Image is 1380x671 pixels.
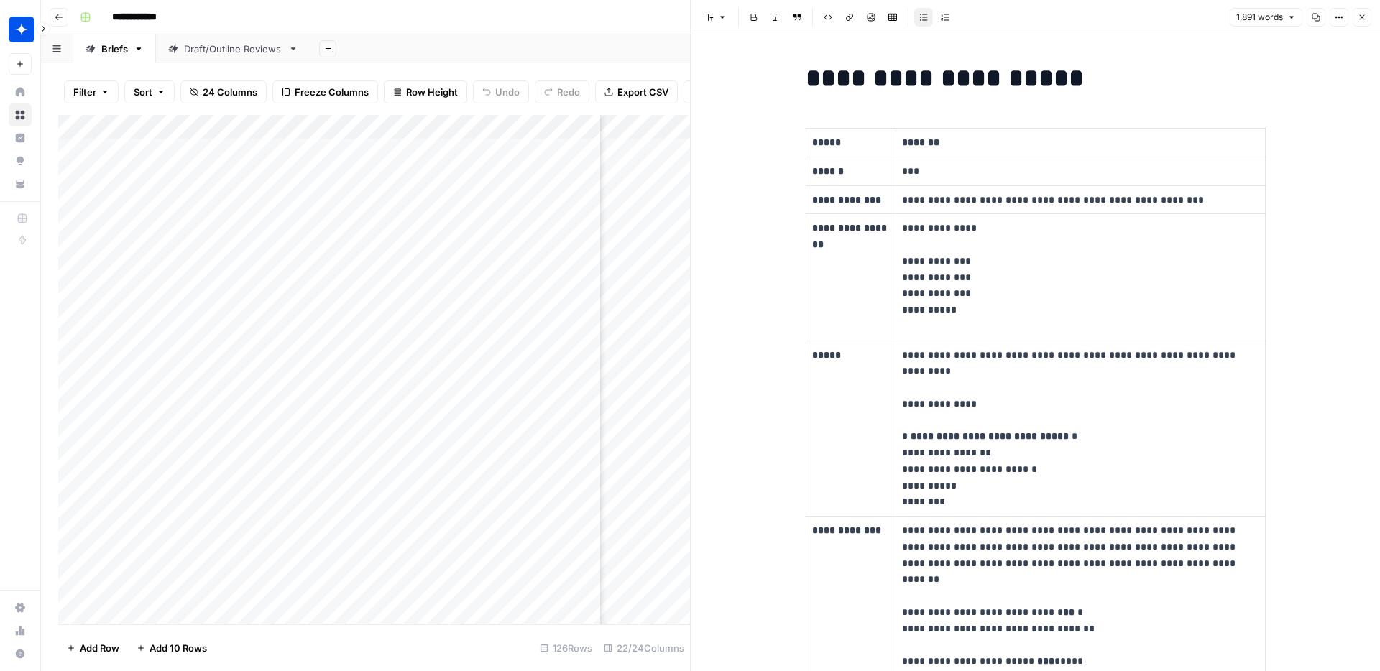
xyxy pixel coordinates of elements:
span: Undo [495,85,520,99]
span: Export CSV [617,85,668,99]
button: Undo [473,80,529,103]
div: 126 Rows [534,637,598,660]
span: 1,891 words [1236,11,1283,24]
button: Export CSV [595,80,678,103]
button: Sort [124,80,175,103]
a: Home [9,80,32,103]
a: Settings [9,596,32,619]
div: Draft/Outline Reviews [184,42,282,56]
span: Freeze Columns [295,85,369,99]
button: Add 10 Rows [128,637,216,660]
span: Add Row [80,641,119,655]
span: Row Height [406,85,458,99]
a: Browse [9,103,32,126]
div: 22/24 Columns [598,637,690,660]
button: Help + Support [9,642,32,665]
a: Briefs [73,34,156,63]
button: Filter [64,80,119,103]
button: Workspace: Wiz [9,11,32,47]
button: Row Height [384,80,467,103]
span: Sort [134,85,152,99]
button: 1,891 words [1230,8,1302,27]
a: Draft/Outline Reviews [156,34,310,63]
button: Freeze Columns [272,80,378,103]
span: Redo [557,85,580,99]
span: 24 Columns [203,85,257,99]
a: Usage [9,619,32,642]
a: Opportunities [9,149,32,172]
button: Add Row [58,637,128,660]
button: 24 Columns [180,80,267,103]
img: Wiz Logo [9,17,34,42]
a: Your Data [9,172,32,195]
button: Redo [535,80,589,103]
div: Briefs [101,42,128,56]
a: Insights [9,126,32,149]
span: Filter [73,85,96,99]
span: Add 10 Rows [149,641,207,655]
